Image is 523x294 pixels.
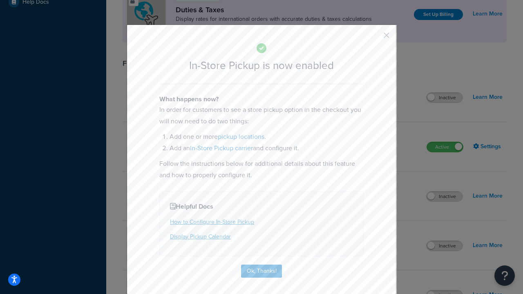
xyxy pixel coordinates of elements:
li: Add an and configure it. [170,143,364,154]
a: In-Store Pickup carrier [190,143,253,153]
a: Display Pickup Calendar [170,232,231,241]
p: Follow the instructions below for additional details about this feature and how to properly confi... [159,158,364,181]
a: pickup locations [218,132,264,141]
a: How to Configure In-Store Pickup [170,218,254,226]
h2: In-Store Pickup is now enabled [159,60,364,71]
h4: What happens now? [159,94,364,104]
button: Ok, Thanks! [241,265,282,278]
p: In order for customers to see a store pickup option in the checkout you will now need to do two t... [159,104,364,127]
li: Add one or more . [170,131,364,143]
h4: Helpful Docs [170,202,353,212]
